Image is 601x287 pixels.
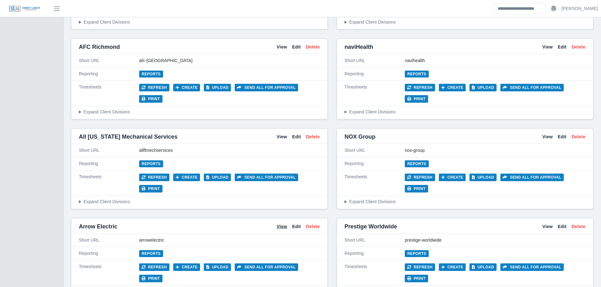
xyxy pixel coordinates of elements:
[542,134,553,140] a: View
[469,84,497,91] button: Upload
[345,160,405,167] div: Reporting
[345,109,586,115] summary: Expand Client Divisions
[79,43,120,51] span: AFC Richmond
[235,174,298,181] button: Send all for approval
[79,71,139,77] div: Reporting
[139,95,162,103] button: Print
[562,5,598,12] a: [PERSON_NAME]
[139,84,169,91] button: Refresh
[306,134,320,140] a: Delete
[306,44,320,50] a: Delete
[204,84,231,91] button: Upload
[345,71,405,77] div: Reporting
[345,174,405,192] div: Timesheets
[173,174,200,181] button: Create
[235,84,298,91] button: Send all for approval
[139,71,163,77] a: Reports
[235,263,298,271] button: Send all for approval
[439,174,466,181] button: Create
[405,275,428,282] button: Print
[277,134,287,140] a: View
[79,19,320,26] summary: Expand Client Divisions
[345,84,405,103] div: Timesheets
[204,263,231,271] button: Upload
[405,185,428,192] button: Print
[500,84,564,91] button: Send all for approval
[139,185,162,192] button: Print
[345,250,405,257] div: Reporting
[469,263,497,271] button: Upload
[405,95,428,103] button: Print
[500,174,564,181] button: Send all for approval
[139,263,169,271] button: Refresh
[79,147,139,154] div: Short URL
[558,44,567,50] a: Edit
[79,174,139,192] div: Timesheets
[345,198,586,205] summary: Expand Client Divisions
[572,44,586,50] a: Delete
[79,250,139,257] div: Reporting
[139,160,163,167] a: Reports
[173,263,200,271] button: Create
[345,57,405,64] div: Short URL
[79,237,139,244] div: Short URL
[345,132,375,141] span: NOX Group
[139,237,320,244] div: arrowelectric
[558,223,567,230] a: Edit
[345,147,405,154] div: Short URL
[405,160,429,167] a: Reports
[277,44,287,50] a: View
[139,57,320,64] div: afc-[GEOGRAPHIC_DATA]
[79,198,320,205] summary: Expand Client Divisions
[572,134,586,140] a: Delete
[79,109,320,115] summary: Expand Client Divisions
[345,237,405,244] div: Short URL
[139,147,320,154] div: allflmechservices
[493,3,546,14] input: Search
[542,44,553,50] a: View
[79,263,139,282] div: Timesheets
[405,71,429,77] a: Reports
[345,43,373,51] span: naviHealth
[500,263,564,271] button: Send all for approval
[439,84,466,91] button: Create
[469,174,497,181] button: Upload
[405,57,586,64] div: navihealth
[405,174,435,181] button: Refresh
[405,263,435,271] button: Refresh
[173,84,200,91] button: Create
[292,134,301,140] a: Edit
[79,222,117,231] span: Arrow Electric
[79,160,139,167] div: Reporting
[79,84,139,103] div: Timesheets
[345,222,397,231] span: Prestige Worldwide
[277,223,287,230] a: View
[204,174,231,181] button: Upload
[79,132,177,141] span: All [US_STATE] Mechanical Services
[292,44,301,50] a: Edit
[292,223,301,230] a: Edit
[345,19,586,26] summary: Expand Client Divisions
[79,57,139,64] div: Short URL
[139,275,162,282] button: Print
[572,223,586,230] a: Delete
[139,174,169,181] button: Refresh
[405,237,586,244] div: prestige-worldwide
[405,147,586,154] div: nox-group
[542,223,553,230] a: View
[558,134,567,140] a: Edit
[306,223,320,230] a: Delete
[345,263,405,282] div: Timesheets
[405,250,429,257] a: Reports
[439,263,466,271] button: Create
[405,84,435,91] button: Refresh
[9,5,40,12] img: SLM Logo
[139,250,163,257] a: Reports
